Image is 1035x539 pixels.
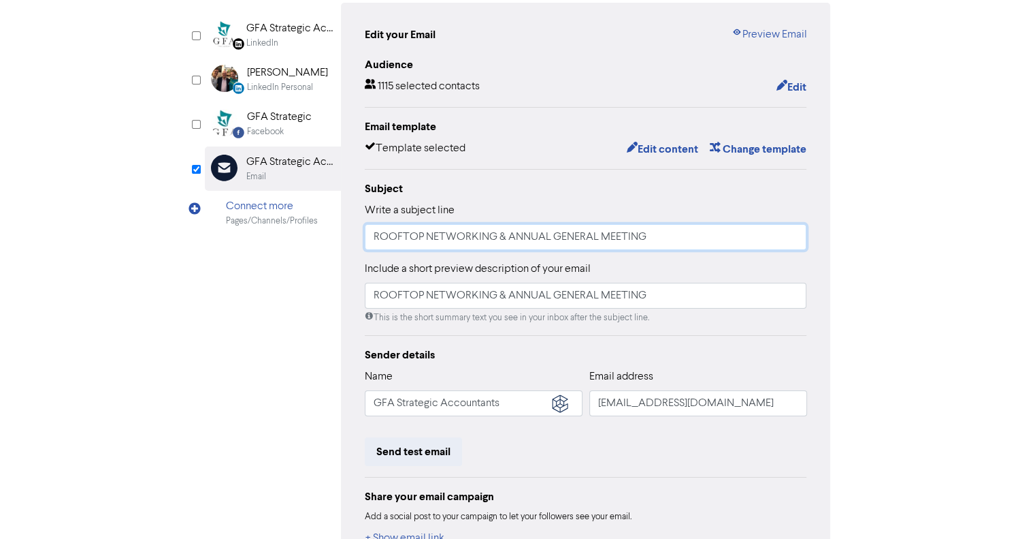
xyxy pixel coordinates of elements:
[247,109,312,125] div: GFA Strategic
[247,125,284,138] div: Facebook
[365,347,807,363] div: Sender details
[226,198,318,215] div: Connect more
[365,261,591,277] label: Include a short preview description of your email
[247,65,328,81] div: [PERSON_NAME]
[365,78,480,96] div: 1115 selected contacts
[589,369,653,385] label: Email address
[365,181,807,197] div: Subject
[365,369,393,385] label: Name
[365,510,807,524] div: Add a social post to your campaign to let your followers see your email.
[211,109,238,136] img: Facebook
[211,65,238,92] img: LinkedinPersonal
[205,102,341,146] div: Facebook GFA StrategicFacebook
[625,140,698,158] button: Edit content
[205,147,341,191] div: GFA Strategic AccountantsEmail
[211,20,237,48] img: Linkedin
[205,191,341,235] div: Connect morePages/Channels/Profiles
[775,78,806,96] button: Edit
[365,311,807,324] div: This is the short summary text you see in your inbox after the subject line.
[246,20,333,37] div: GFA Strategic Accountants
[365,437,462,466] button: Send test email
[967,474,1035,539] iframe: Chat Widget
[365,119,807,135] div: Email template
[247,81,313,94] div: LinkedIn Personal
[205,13,341,57] div: Linkedin GFA Strategic AccountantsLinkedIn
[365,27,436,43] div: Edit your Email
[205,57,341,102] div: LinkedinPersonal [PERSON_NAME]LinkedIn Personal
[365,57,807,73] div: Audience
[708,140,806,158] button: Change template
[731,27,806,43] a: Preview Email
[365,489,807,505] div: Share your email campaign
[365,202,455,219] label: Write a subject line
[246,154,333,170] div: GFA Strategic Accountants
[246,37,278,50] div: LinkedIn
[365,140,465,158] div: Template selected
[226,215,318,228] div: Pages/Channels/Profiles
[246,170,266,183] div: Email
